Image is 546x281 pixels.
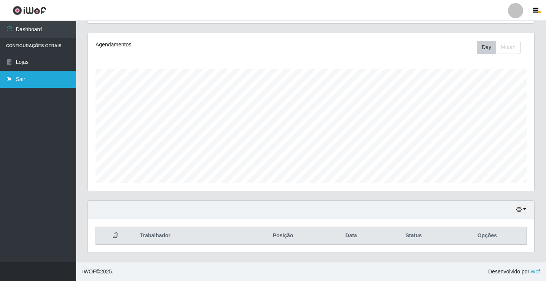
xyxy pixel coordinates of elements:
img: CoreUI Logo [13,6,46,15]
a: iWof [529,268,540,275]
th: Posição [243,227,323,245]
button: Day [477,41,496,54]
span: IWOF [82,268,96,275]
th: Status [379,227,448,245]
div: First group [477,41,521,54]
span: © 2025 . [82,268,113,276]
button: Month [496,41,521,54]
span: Desenvolvido por [488,268,540,276]
div: Toolbar with button groups [477,41,527,54]
th: Data [323,227,379,245]
th: Trabalhador [135,227,243,245]
div: Agendamentos [96,41,269,49]
th: Opções [448,227,527,245]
